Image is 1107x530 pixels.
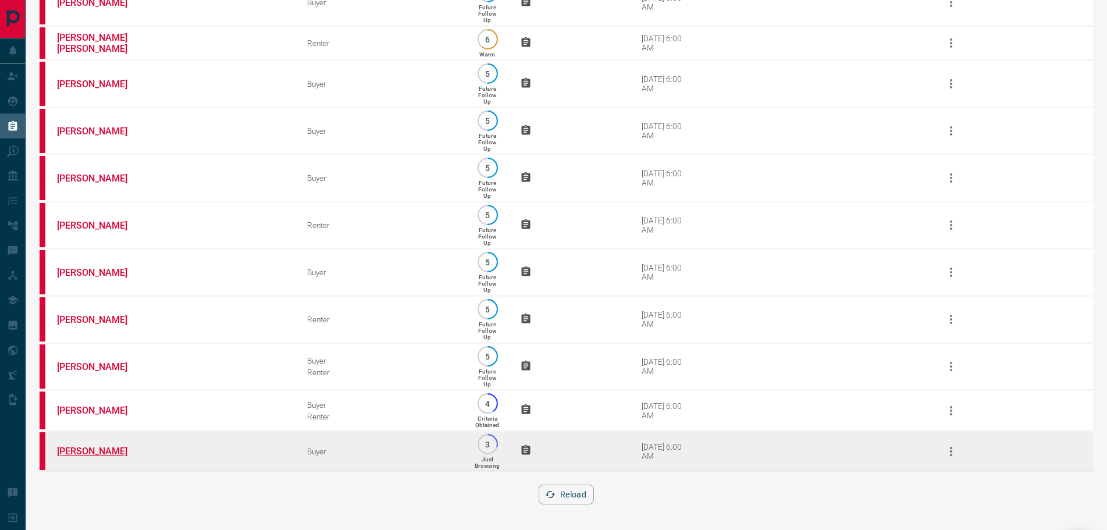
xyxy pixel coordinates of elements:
[57,220,144,231] a: [PERSON_NAME]
[40,344,45,389] div: property.ca
[307,268,454,277] div: Buyer
[307,447,454,456] div: Buyer
[57,446,144,457] a: [PERSON_NAME]
[483,305,492,314] p: 5
[483,399,492,408] p: 4
[483,440,492,449] p: 3
[40,297,45,342] div: property.ca
[57,173,144,184] a: [PERSON_NAME]
[642,442,691,461] div: [DATE] 6:00 AM
[307,368,454,377] div: Renter
[307,315,454,324] div: Renter
[475,415,499,428] p: Criteria Obtained
[483,211,492,219] p: 5
[57,361,144,372] a: [PERSON_NAME]
[479,51,495,58] p: Warm
[57,79,144,90] a: [PERSON_NAME]
[40,109,45,153] div: property.ca
[478,321,496,340] p: Future Follow Up
[642,74,691,93] div: [DATE] 6:00 AM
[483,163,492,172] p: 5
[478,180,496,199] p: Future Follow Up
[642,122,691,140] div: [DATE] 6:00 AM
[539,485,594,504] button: Reload
[478,227,496,246] p: Future Follow Up
[642,357,691,376] div: [DATE] 6:00 AM
[307,79,454,88] div: Buyer
[483,116,492,125] p: 5
[307,126,454,136] div: Buyer
[478,4,496,23] p: Future Follow Up
[478,274,496,293] p: Future Follow Up
[307,38,454,48] div: Renter
[478,86,496,105] p: Future Follow Up
[642,310,691,329] div: [DATE] 6:00 AM
[483,35,492,44] p: 6
[478,368,496,387] p: Future Follow Up
[307,356,454,365] div: Buyer
[40,392,45,429] div: property.ca
[40,27,45,59] div: property.ca
[307,400,454,410] div: Buyer
[642,216,691,234] div: [DATE] 6:00 AM
[57,267,144,278] a: [PERSON_NAME]
[307,173,454,183] div: Buyer
[57,126,144,137] a: [PERSON_NAME]
[483,352,492,361] p: 5
[642,169,691,187] div: [DATE] 6:00 AM
[57,32,144,54] a: [PERSON_NAME] [PERSON_NAME]
[483,258,492,266] p: 5
[57,314,144,325] a: [PERSON_NAME]
[642,263,691,282] div: [DATE] 6:00 AM
[642,34,691,52] div: [DATE] 6:00 AM
[40,156,45,200] div: property.ca
[40,432,45,470] div: property.ca
[40,250,45,294] div: property.ca
[307,412,454,421] div: Renter
[475,456,500,469] p: Just Browsing
[642,401,691,420] div: [DATE] 6:00 AM
[40,203,45,247] div: property.ca
[483,69,492,78] p: 5
[478,133,496,152] p: Future Follow Up
[57,405,144,416] a: [PERSON_NAME]
[307,220,454,230] div: Renter
[40,62,45,106] div: property.ca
